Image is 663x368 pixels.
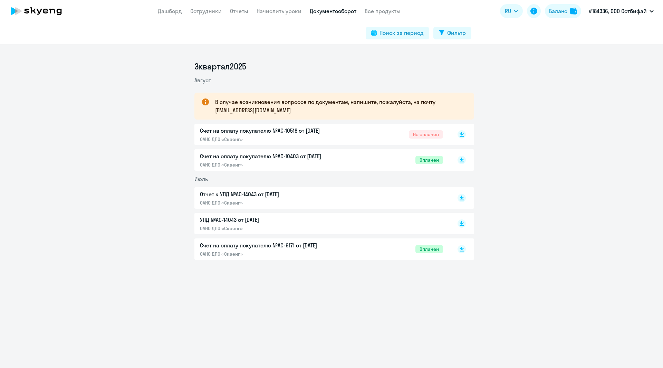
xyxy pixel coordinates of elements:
[200,162,345,168] p: ОАНО ДПО «Скаенг»
[200,241,443,257] a: Счет на оплату покупателю №AC-9171 от [DATE]ОАНО ДПО «Скаенг»Оплачен
[200,241,345,249] p: Счет на оплату покупателю №AC-9171 от [DATE]
[200,216,345,224] p: УПД №AC-14043 от [DATE]
[589,7,647,15] p: #184336, ООО Сотбифай
[194,61,474,72] li: 3 квартал 2025
[230,8,248,15] a: Отчеты
[200,225,345,232] p: ОАНО ДПО «Скаенг»
[190,8,222,15] a: Сотрудники
[200,152,443,168] a: Счет на оплату покупателю №AC-10403 от [DATE]ОАНО ДПО «Скаенг»Оплачен
[570,8,577,15] img: balance
[447,29,466,37] div: Фильтр
[409,130,443,139] span: Не оплачен
[158,8,182,15] a: Дашборд
[200,251,345,257] p: ОАНО ДПО «Скаенг»
[194,176,208,182] span: Июль
[200,190,345,198] p: Отчет к УПД №AC-14043 от [DATE]
[215,98,462,114] p: В случае возникновения вопросов по документам, напишите, пожалуйста, на почту [EMAIL_ADDRESS][DOM...
[257,8,301,15] a: Начислить уроки
[200,126,443,142] a: Счет на оплату покупателю №AC-10518 от [DATE]ОАНО ДПО «Скаенг»Не оплачен
[200,136,345,142] p: ОАНО ДПО «Скаенг»
[200,126,345,135] p: Счет на оплату покупателю №AC-10518 от [DATE]
[545,4,581,18] button: Балансbalance
[200,152,345,160] p: Счет на оплату покупателю №AC-10403 от [DATE]
[415,156,443,164] span: Оплачен
[500,4,523,18] button: RU
[200,200,345,206] p: ОАНО ДПО «Скаенг»
[505,7,511,15] span: RU
[433,27,471,39] button: Фильтр
[200,216,443,232] a: УПД №AC-14043 от [DATE]ОАНО ДПО «Скаенг»
[194,77,211,84] span: Август
[379,29,424,37] div: Поиск за период
[585,3,657,19] button: #184336, ООО Сотбифай
[415,245,443,253] span: Оплачен
[200,190,443,206] a: Отчет к УПД №AC-14043 от [DATE]ОАНО ДПО «Скаенг»
[366,27,429,39] button: Поиск за период
[365,8,401,15] a: Все продукты
[310,8,356,15] a: Документооборот
[549,7,567,15] div: Баланс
